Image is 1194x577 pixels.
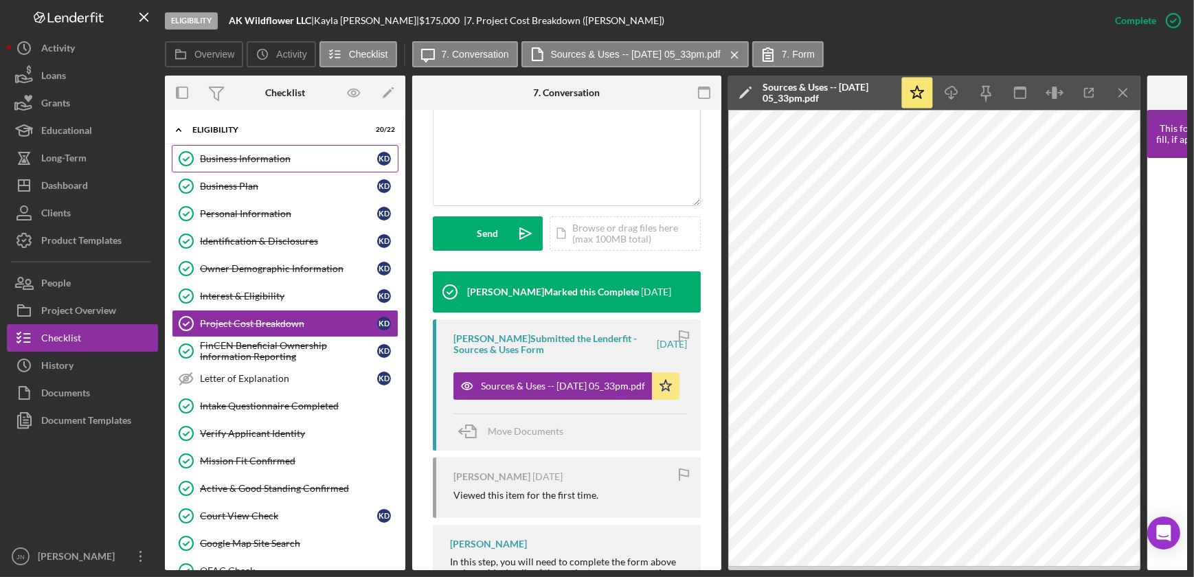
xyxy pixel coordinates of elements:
[165,12,218,30] div: Eligibility
[192,126,361,134] div: Eligibility
[200,483,398,494] div: Active & Good Standing Confirmed
[1101,7,1187,34] button: Complete
[314,15,419,26] div: Kayla [PERSON_NAME] |
[7,324,158,352] a: Checklist
[200,455,398,466] div: Mission Fit Confirmed
[7,89,158,117] button: Grants
[165,41,243,67] button: Overview
[200,340,377,362] div: FinCEN Beneficial Ownership Information Reporting
[172,447,398,475] a: Mission Fit Confirmed
[453,471,530,482] div: [PERSON_NAME]
[7,379,158,407] button: Documents
[172,145,398,172] a: Business InformationKD
[172,282,398,310] a: Interest & EligibilityKD
[377,317,391,330] div: K D
[377,152,391,166] div: K D
[172,227,398,255] a: Identification & DisclosuresKD
[200,208,377,219] div: Personal Information
[7,543,158,570] button: JN[PERSON_NAME]
[7,269,158,297] button: People
[467,286,639,297] div: [PERSON_NAME] Marked this Complete
[319,41,397,67] button: Checklist
[7,352,158,379] button: History
[481,381,645,392] div: Sources & Uses -- [DATE] 05_33pm.pdf
[7,297,158,324] a: Project Overview
[41,89,70,120] div: Grants
[377,289,391,303] div: K D
[477,216,499,251] div: Send
[229,15,314,26] div: |
[276,49,306,60] label: Activity
[16,553,25,561] text: JN
[450,539,527,550] div: [PERSON_NAME]
[377,509,391,523] div: K D
[782,49,815,60] label: 7. Form
[194,49,234,60] label: Overview
[172,475,398,502] a: Active & Good Standing Confirmed
[172,530,398,557] a: Google Map Site Search
[41,269,71,300] div: People
[7,34,158,62] button: Activity
[200,538,398,549] div: Google Map Site Search
[172,365,398,392] a: Letter of ExplanationKD
[453,372,679,400] button: Sources & Uses -- [DATE] 05_33pm.pdf
[7,407,158,434] button: Document Templates
[7,117,158,144] button: Educational
[265,87,305,98] div: Checklist
[41,172,88,203] div: Dashboard
[641,286,671,297] time: 2025-09-15 23:07
[200,510,377,521] div: Court View Check
[172,172,398,200] a: Business PlanKD
[172,502,398,530] a: Court View CheckKD
[349,49,388,60] label: Checklist
[200,291,377,302] div: Interest & Eligibility
[377,207,391,220] div: K D
[41,199,71,230] div: Clients
[1115,7,1156,34] div: Complete
[41,227,122,258] div: Product Templates
[41,407,131,438] div: Document Templates
[551,49,721,60] label: Sources & Uses -- [DATE] 05_33pm.pdf
[7,62,158,89] button: Loans
[247,41,315,67] button: Activity
[200,428,398,439] div: Verify Applicant Identity
[200,318,377,329] div: Project Cost Breakdown
[377,372,391,385] div: K D
[453,414,577,449] button: Move Documents
[657,339,687,350] time: 2025-09-15 21:33
[377,344,391,358] div: K D
[377,234,391,248] div: K D
[200,263,377,274] div: Owner Demographic Information
[172,310,398,337] a: Project Cost BreakdownKD
[200,153,377,164] div: Business Information
[521,41,749,67] button: Sources & Uses -- [DATE] 05_33pm.pdf
[377,262,391,275] div: K D
[7,227,158,254] button: Product Templates
[41,117,92,148] div: Educational
[442,49,509,60] label: 7. Conversation
[200,181,377,192] div: Business Plan
[200,373,377,384] div: Letter of Explanation
[200,565,398,576] div: OFAC Check
[1147,517,1180,550] div: Open Intercom Messenger
[41,297,116,328] div: Project Overview
[752,41,824,67] button: 7. Form
[419,14,460,26] span: $175,000
[41,144,87,175] div: Long-Term
[41,379,90,410] div: Documents
[453,333,655,355] div: [PERSON_NAME] Submitted the Lenderfit - Sources & Uses Form
[7,199,158,227] button: Clients
[464,15,664,26] div: | 7. Project Cost Breakdown ([PERSON_NAME])
[172,392,398,420] a: Intake Questionnaire Completed
[433,216,543,251] button: Send
[488,425,563,437] span: Move Documents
